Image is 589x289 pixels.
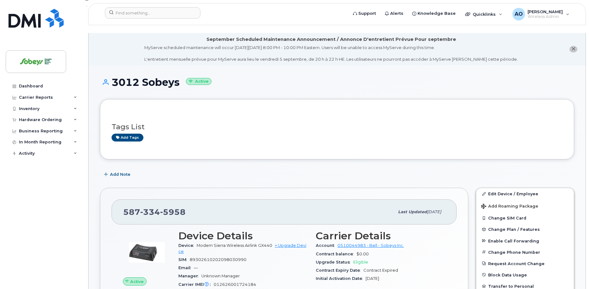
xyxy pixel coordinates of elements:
[476,258,574,269] button: Request Account Change
[178,282,214,287] span: Carrier IMEI
[206,36,456,43] div: September Scheduled Maintenance Announcement / Annonce D'entretient Prévue Pour septembre
[201,274,240,278] span: Unknown Manager
[356,252,369,256] span: $0.00
[488,238,539,243] span: Enable Call Forwarding
[427,209,441,214] span: [DATE]
[140,207,160,217] span: 334
[178,243,306,253] a: + Upgrade Device
[100,77,574,88] h1: 3012 Sobeys
[178,230,308,242] h3: Device Details
[178,265,194,270] span: Email
[214,282,256,287] span: 012626001724184
[363,268,398,273] span: Contract Expired
[123,207,186,217] span: 587
[144,45,518,62] div: MyServe scheduled maintenance will occur [DATE][DATE] 8:00 PM - 10:00 PM Eastern. Users will be u...
[100,169,136,180] button: Add Note
[160,207,186,217] span: 5958
[194,265,198,270] span: —
[112,123,563,131] h3: Tags List
[316,276,366,281] span: Initial Activation Date
[112,134,143,142] a: Add tags
[316,268,363,273] span: Contract Expiry Date
[316,243,338,248] span: Account
[178,243,197,248] span: Device
[488,227,540,232] span: Change Plan / Features
[476,212,574,224] button: Change SIM Card
[398,209,427,214] span: Last updated
[316,260,353,264] span: Upgrade Status
[316,252,356,256] span: Contract balance
[178,274,201,278] span: Manager
[130,279,144,285] span: Active
[186,78,211,85] small: Active
[476,188,574,199] a: Edit Device / Employee
[190,257,246,262] span: 89302610202098030990
[476,247,574,258] button: Change Phone Number
[338,243,404,248] a: 0510044983 - Bell - Sobeys Inc.
[476,269,574,281] button: Block Data Usage
[110,171,130,177] span: Add Note
[569,46,577,53] button: close notification
[353,260,368,264] span: Eligible
[316,230,446,242] h3: Carrier Details
[366,276,379,281] span: [DATE]
[197,243,272,248] span: Modem Sierra Wireless Airlink GX440
[178,257,190,262] span: SIM
[476,224,574,235] button: Change Plan / Features
[476,199,574,212] button: Add Roaming Package
[481,204,538,210] span: Add Roaming Package
[128,233,166,271] img: image20231002-3703462-1t12qcw.jpeg
[476,235,574,247] button: Enable Call Forwarding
